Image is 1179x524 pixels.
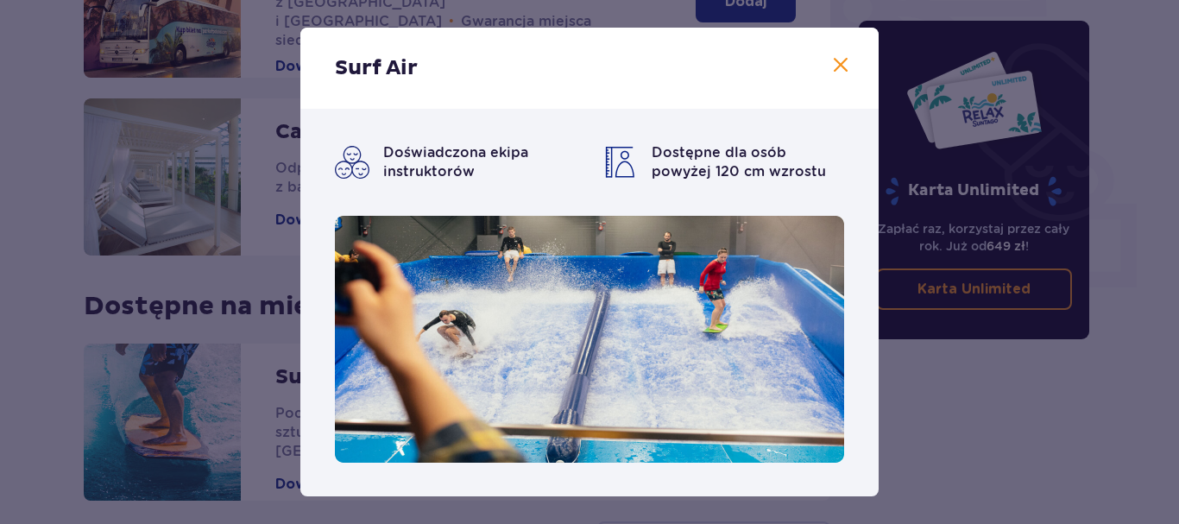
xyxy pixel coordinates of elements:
[335,216,844,463] img: Surf Air symulator
[335,55,418,81] p: Surf Air
[335,146,369,179] img: smiley faces icon
[652,144,826,180] span: Dostępne dla osób powyżej 120 cm wzrostu
[603,145,638,180] img: minimal height icon
[383,144,528,180] span: Doświadczona ekipa instruktorów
